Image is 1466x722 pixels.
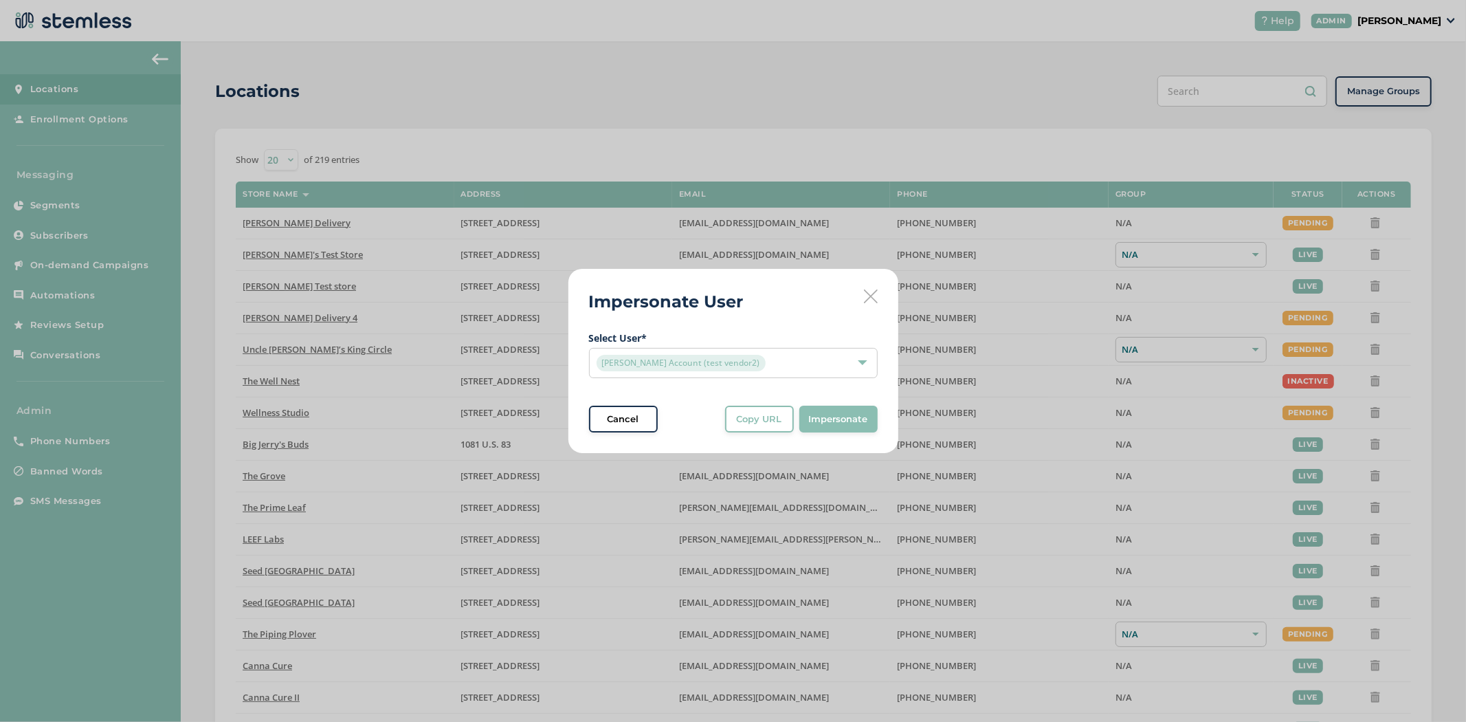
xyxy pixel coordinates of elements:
[589,331,878,345] label: Select User
[809,413,868,426] span: Impersonate
[597,355,766,371] span: [PERSON_NAME] Account (test vendor2)
[589,406,658,433] button: Cancel
[737,413,782,426] span: Copy URL
[725,406,794,433] button: Copy URL
[608,413,639,426] span: Cancel
[1397,656,1466,722] iframe: Chat Widget
[589,289,744,314] h2: Impersonate User
[799,406,878,433] button: Impersonate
